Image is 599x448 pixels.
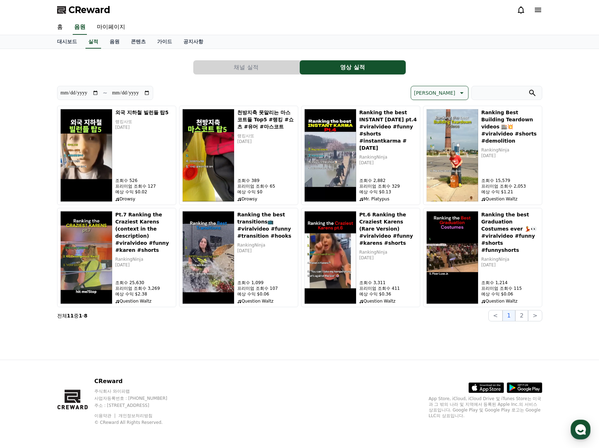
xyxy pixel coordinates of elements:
button: < [488,310,502,321]
p: RankingNinja [481,256,539,262]
a: 실적 [85,35,101,49]
p: [DATE] [115,262,173,268]
p: Drowsy [237,196,295,202]
p: [DATE] [359,255,417,261]
p: Question Waltz [481,196,539,202]
p: Drowsy [115,196,173,202]
p: 프리미엄 조회수 329 [359,183,417,189]
p: [DATE] [115,125,173,130]
a: CReward [57,4,110,16]
p: Question Waltz [115,298,173,304]
a: 공지사항 [178,35,209,49]
p: 랭킹사또 [115,119,173,125]
p: 예상 수익 $0.06 [481,291,539,297]
button: [PERSON_NAME] [411,86,468,100]
p: 전체 중 - [57,312,88,319]
a: 대화 [47,225,91,243]
h5: 외국 지하철 빌런들 탑5 [115,109,173,116]
button: Pt.7 Ranking the Craziest Karens (context in the description) #viralvideo #funny #karen #shorts P... [57,208,176,307]
a: 대시보드 [51,35,83,49]
p: [DATE] [481,262,539,268]
span: 대화 [65,236,73,242]
a: 콘텐츠 [125,35,151,49]
a: 홈 [2,225,47,243]
h5: Pt.7 Ranking the Craziest Karens (context in the description) #viralvideo #funny #karen #shorts [115,211,173,254]
p: 프리미엄 조회수 65 [237,183,295,189]
button: 외국 지하철 빌런들 탑5 외국 지하철 빌런들 탑5 랭킹사또 [DATE] 조회수 526 프리미엄 조회수 127 예상 수익 $0.02 Drowsy [57,106,176,205]
p: 프리미엄 조회수 3,269 [115,286,173,291]
p: 주소 : [STREET_ADDRESS] [94,403,181,408]
a: 이용약관 [94,413,117,418]
p: 조회수 15,579 [481,178,539,183]
p: 프리미엄 조회수 107 [237,286,295,291]
a: 마이페이지 [91,20,131,35]
p: 프리미엄 조회수 115 [481,286,539,291]
button: 천방지축 못말리는 마스코트들 Top5 #랭킹 #쇼츠 #유머 #마스코트 천방지축 못말리는 마스코트들 Top5 #랭킹 #쇼츠 #유머 #마스코트 랭킹사또 [DATE] 조회수 389... [179,106,298,205]
p: [DATE] [237,139,295,144]
button: > [528,310,542,321]
p: 프리미엄 조회수 2,053 [481,183,539,189]
img: 외국 지하철 빌런들 탑5 [60,109,112,202]
img: Ranking Best Building Teardown videos 🏬💥 #viralvideo #shorts #demolition [426,109,478,202]
p: 조회수 526 [115,178,173,183]
p: RankingNinja [359,249,417,255]
img: Ranking the best transitions📺 #viralvideo #funny #transition #hooks [182,211,234,304]
p: RankingNinja [237,242,295,248]
button: Ranking Best Building Teardown videos 🏬💥 #viralvideo #shorts #demolition Ranking Best Building Te... [423,106,542,205]
button: Pt.6 Ranking the Craziest Karens (Rare Version) #viralvideo #funny #karens #shorts Pt.6 Ranking t... [301,208,420,307]
a: 설정 [91,225,136,243]
p: 사업자등록번호 : [PHONE_NUMBER] [94,396,181,401]
p: 조회수 25,630 [115,280,173,286]
p: 주식회사 와이피랩 [94,388,181,394]
h5: Ranking the best Graduation Costumes ever 💃👀 #viralvideo #funny #shorts #funnyshorts [481,211,539,254]
p: 조회수 2,882 [359,178,417,183]
p: RankingNinja [115,256,173,262]
button: 영상 실적 [300,60,406,74]
p: App Store, iCloud, iCloud Drive 및 iTunes Store는 미국과 그 밖의 나라 및 지역에서 등록된 Apple Inc.의 서비스 상표입니다. Goo... [429,396,542,419]
p: [DATE] [359,160,417,166]
a: 홈 [51,20,68,35]
button: Ranking the best INSTANT KARMA pt.4 #viralvideo #funny #shorts #instantkarma #karma Ranking the b... [301,106,420,205]
p: 조회수 1,099 [237,280,295,286]
p: 프리미엄 조회수 411 [359,286,417,291]
p: 예상 수익 $1.21 [481,189,539,195]
p: © CReward All Rights Reserved. [94,420,181,425]
button: 2 [515,310,528,321]
a: 음원 [104,35,125,49]
p: [DATE] [237,248,295,254]
p: 조회수 389 [237,178,295,183]
p: 조회수 1,214 [481,280,539,286]
p: [DATE] [481,153,539,159]
strong: 8 [84,313,88,319]
p: ~ [103,89,107,97]
img: Ranking the best Graduation Costumes ever 💃👀 #viralvideo #funny #shorts #funnyshorts [426,211,478,304]
p: Mr. Platypus [359,196,417,202]
p: Question Waltz [359,298,417,304]
span: 홈 [22,236,27,241]
a: 가이드 [151,35,178,49]
p: 예상 수익 $0.06 [237,291,295,297]
img: 천방지축 못말리는 마스코트들 Top5 #랭킹 #쇼츠 #유머 #마스코트 [182,109,234,202]
img: Pt.7 Ranking the Craziest Karens (context in the description) #viralvideo #funny #karen #shorts [60,211,112,304]
p: 프리미엄 조회수 127 [115,183,173,189]
p: RankingNinja [359,154,417,160]
p: 예상 수익 $0.13 [359,189,417,195]
p: [PERSON_NAME] [414,88,455,98]
button: Ranking the best Graduation Costumes ever 💃👀 #viralvideo #funny #shorts #funnyshorts Ranking the ... [423,208,542,307]
a: 개인정보처리방침 [118,413,152,418]
h5: Ranking the best transitions📺 #viralvideo #funny #transition #hooks [237,211,295,239]
h5: Pt.6 Ranking the Craziest Karens (Rare Version) #viralvideo #funny #karens #shorts [359,211,417,247]
p: 예상 수익 $0 [237,189,295,195]
p: Question Waltz [237,298,295,304]
span: 설정 [110,236,118,241]
a: 음원 [73,20,87,35]
span: CReward [68,4,110,16]
p: 예상 수익 $0.36 [359,291,417,297]
img: Pt.6 Ranking the Craziest Karens (Rare Version) #viralvideo #funny #karens #shorts [304,211,356,304]
button: 1 [503,310,515,321]
p: 예상 수익 $0.02 [115,189,173,195]
img: Ranking the best INSTANT KARMA pt.4 #viralvideo #funny #shorts #instantkarma #karma [304,109,356,202]
strong: 11 [67,313,74,319]
p: RankingNinja [481,147,539,153]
